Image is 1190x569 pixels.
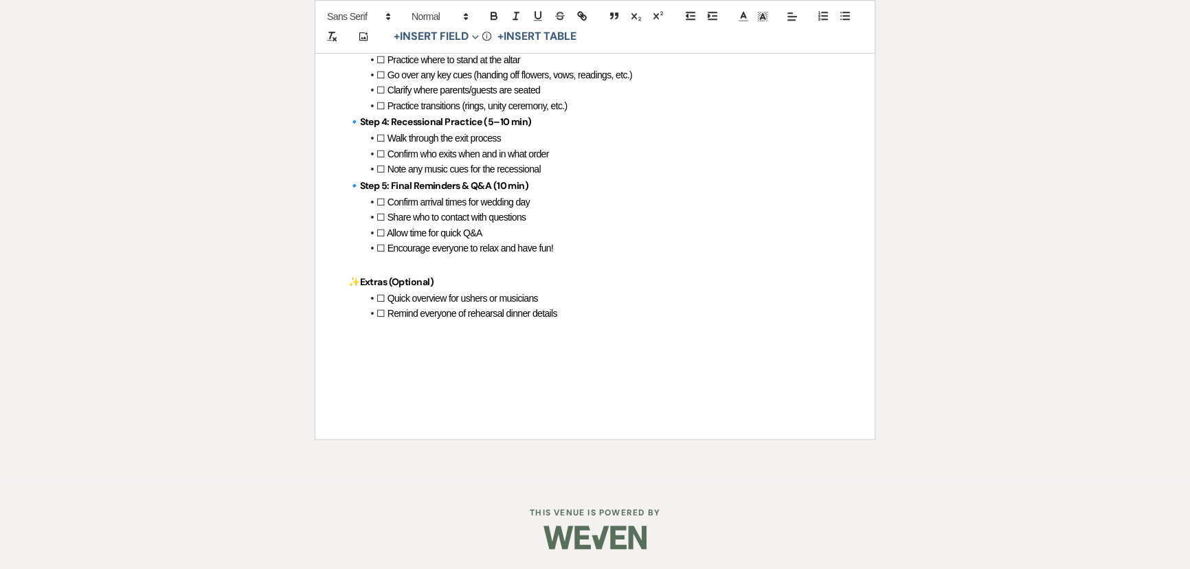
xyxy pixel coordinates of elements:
[377,308,557,319] span: ☐ Remind everyone of rehearsal dinner details
[377,69,632,80] span: ☐ Go over any key cues (handing off flowers, vows, readings, etc.)
[348,179,359,192] span: 🔹
[753,8,772,25] span: Text Background Color
[377,227,482,238] span: ☐ Allow time for quick Q&A
[394,32,400,43] span: +
[377,54,520,65] span: ☐ Practice where to stand at the altar
[377,164,541,175] span: ☐ Note any music cues for the recessional
[359,276,433,288] strong: Extras (Optional)
[389,29,484,45] button: Insert Field
[359,115,531,128] strong: Step 4: Recessional Practice (5–10 min)
[734,8,753,25] span: Text Color
[359,179,528,192] strong: Step 5: Final Reminders & Q&A (10 min)
[377,148,549,159] span: ☐ Confirm who exits when and in what order
[783,8,802,25] span: Alignment
[405,8,473,25] span: Header Formats
[377,100,567,111] span: ☐ Practice transitions (rings, unity ceremony, etc.)
[377,212,526,223] span: ☐ Share who to contact with questions
[348,115,359,128] span: 🔹
[377,85,540,96] span: ☐ Clarify where parents/guests are seated
[377,197,530,208] span: ☐ Confirm arrival times for wedding day
[543,513,647,561] img: Weven Logo
[377,293,538,304] span: ☐ Quick overview for ushers or musicians
[377,133,501,144] span: ☐ Walk through the exit process
[497,32,504,43] span: +
[348,276,359,288] span: ✨
[377,243,553,254] span: ☐ Encourage everyone to relax and have fun!
[493,29,581,45] button: +Insert Table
